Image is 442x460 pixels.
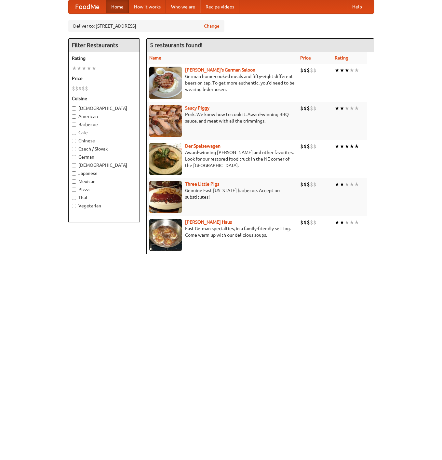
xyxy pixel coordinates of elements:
[149,225,295,238] p: East German specialties, in a family-friendly setting. Come warm up with our delicious soups.
[340,181,344,188] li: ★
[87,65,91,72] li: ★
[149,149,295,169] p: Award-winning [PERSON_NAME] and other favorites. Look for our restored food truck in the NE corne...
[354,67,359,74] li: ★
[72,188,76,192] input: Pizza
[72,154,136,160] label: German
[354,143,359,150] li: ★
[354,105,359,112] li: ★
[185,105,209,111] a: Saucy Piggy
[72,123,76,127] input: Barbecue
[204,23,220,29] a: Change
[300,219,303,226] li: $
[72,105,136,112] label: [DEMOGRAPHIC_DATA]
[354,219,359,226] li: ★
[335,67,340,74] li: ★
[72,85,75,92] li: $
[307,219,310,226] li: $
[68,20,224,32] div: Deliver to: [STREET_ADDRESS]
[72,194,136,201] label: Thai
[78,85,82,92] li: $
[303,143,307,150] li: $
[313,143,316,150] li: $
[310,219,313,226] li: $
[303,219,307,226] li: $
[72,75,136,82] h5: Price
[72,204,76,208] input: Vegetarian
[72,186,136,193] label: Pizza
[69,0,106,13] a: FoodMe
[313,181,316,188] li: $
[72,65,77,72] li: ★
[72,171,76,176] input: Japanese
[200,0,239,13] a: Recipe videos
[307,181,310,188] li: $
[149,143,182,175] img: speisewagen.jpg
[166,0,200,13] a: Who we are
[185,219,232,225] b: [PERSON_NAME] Haus
[72,196,76,200] input: Thai
[340,219,344,226] li: ★
[344,105,349,112] li: ★
[313,219,316,226] li: $
[340,143,344,150] li: ★
[300,143,303,150] li: $
[303,181,307,188] li: $
[72,129,136,136] label: Cafe
[72,178,136,185] label: Mexican
[72,170,136,177] label: Japanese
[349,219,354,226] li: ★
[335,181,340,188] li: ★
[310,67,313,74] li: $
[335,105,340,112] li: ★
[310,105,313,112] li: $
[310,143,313,150] li: $
[344,219,349,226] li: ★
[149,111,295,124] p: Pork. We know how to cook it. Award-winning BBQ sauce, and meat with all the trimmings.
[77,65,82,72] li: ★
[347,0,367,13] a: Help
[149,55,161,60] a: Name
[149,181,182,213] img: littlepigs.jpg
[310,181,313,188] li: $
[72,106,76,111] input: [DEMOGRAPHIC_DATA]
[72,163,76,167] input: [DEMOGRAPHIC_DATA]
[185,181,219,187] a: Three Little Pigs
[69,39,140,52] h4: Filter Restaurants
[349,105,354,112] li: ★
[72,114,76,119] input: American
[149,105,182,137] img: saucy.jpg
[85,85,88,92] li: $
[72,55,136,61] h5: Rating
[307,143,310,150] li: $
[72,95,136,102] h5: Cuisine
[72,131,76,135] input: Cafe
[300,181,303,188] li: $
[303,105,307,112] li: $
[300,55,311,60] a: Price
[185,67,255,72] a: [PERSON_NAME]'s German Saloon
[335,143,340,150] li: ★
[149,219,182,251] img: kohlhaus.jpg
[354,181,359,188] li: ★
[300,67,303,74] li: $
[185,143,221,149] a: Der Speisewagen
[72,146,136,152] label: Czech / Slovak
[349,181,354,188] li: ★
[82,85,85,92] li: $
[340,105,344,112] li: ★
[150,42,203,48] ng-pluralize: 5 restaurants found!
[91,65,96,72] li: ★
[72,203,136,209] label: Vegetarian
[72,113,136,120] label: American
[344,181,349,188] li: ★
[72,162,136,168] label: [DEMOGRAPHIC_DATA]
[349,67,354,74] li: ★
[335,55,348,60] a: Rating
[75,85,78,92] li: $
[129,0,166,13] a: How it works
[307,67,310,74] li: $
